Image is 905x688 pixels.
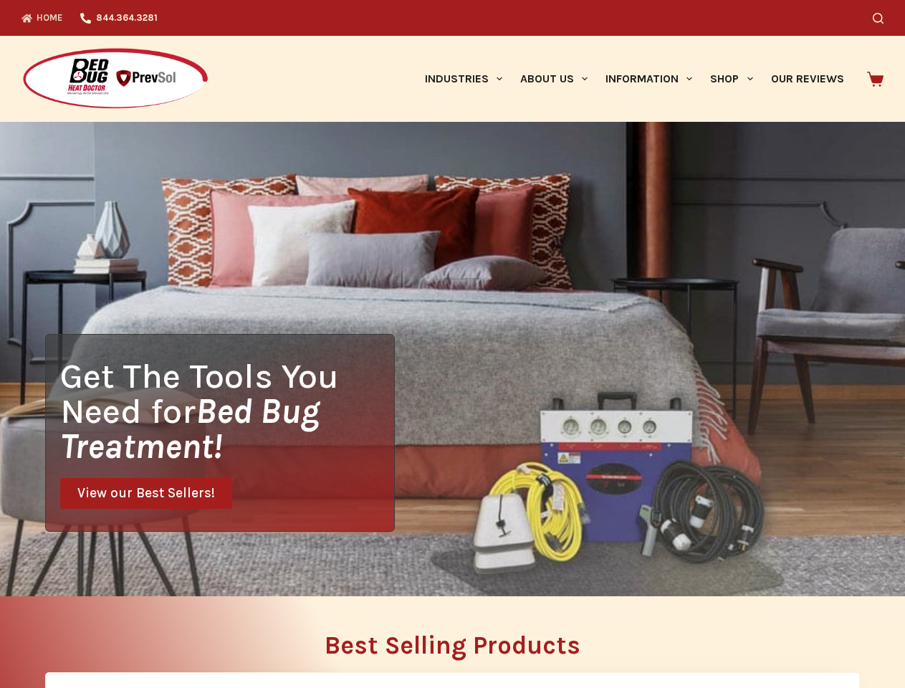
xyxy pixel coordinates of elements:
a: Industries [416,36,511,122]
h1: Get The Tools You Need for [60,358,394,464]
a: Our Reviews [762,36,853,122]
a: Shop [702,36,762,122]
nav: Primary [416,36,853,122]
button: Search [873,13,884,24]
a: About Us [511,36,596,122]
h2: Best Selling Products [45,633,860,658]
i: Bed Bug Treatment! [60,391,320,467]
a: View our Best Sellers! [60,478,232,509]
img: Prevsol/Bed Bug Heat Doctor [21,47,209,111]
a: Information [597,36,702,122]
span: View our Best Sellers! [77,487,215,500]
